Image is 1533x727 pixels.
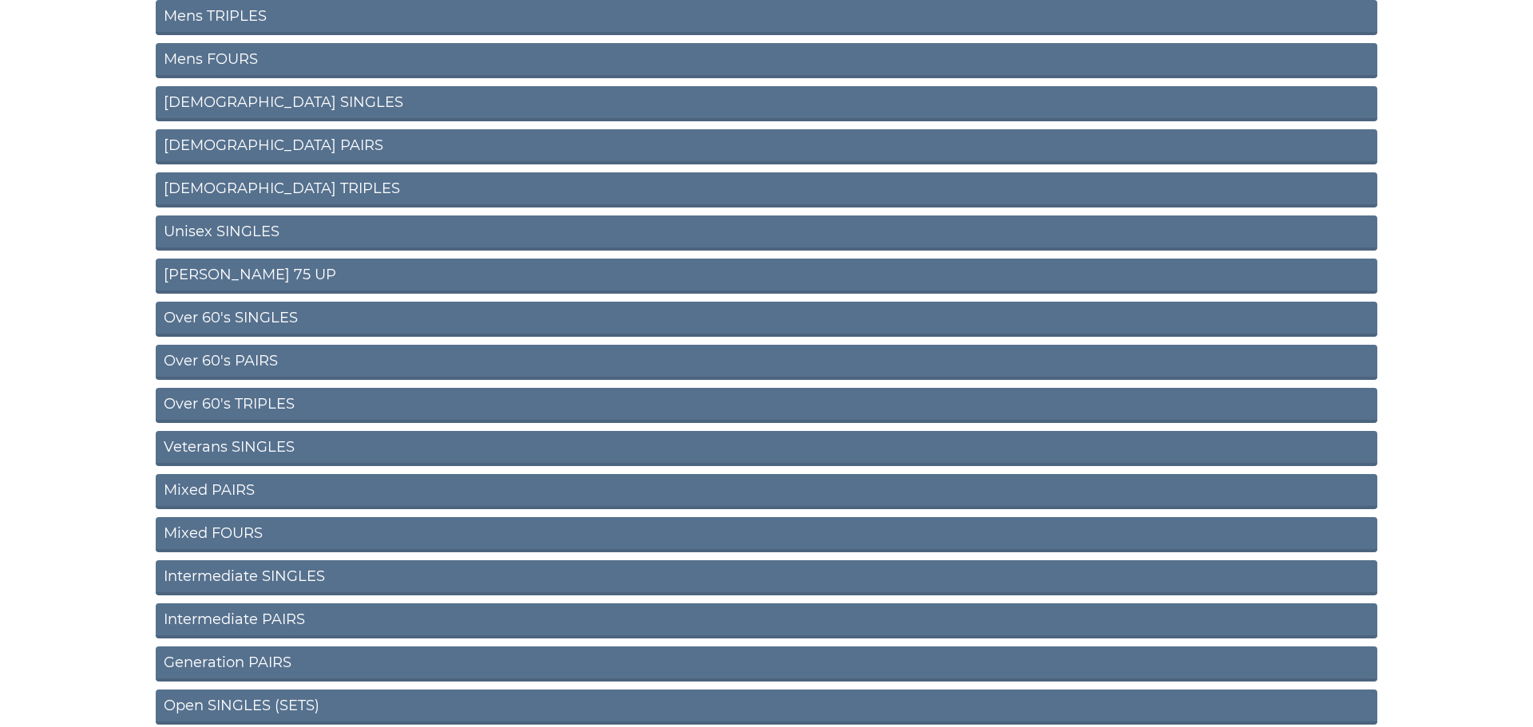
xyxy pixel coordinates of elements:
[156,302,1377,337] a: Over 60's SINGLES
[156,388,1377,423] a: Over 60's TRIPLES
[156,560,1377,595] a: Intermediate SINGLES
[156,474,1377,509] a: Mixed PAIRS
[156,172,1377,207] a: [DEMOGRAPHIC_DATA] TRIPLES
[156,129,1377,164] a: [DEMOGRAPHIC_DATA] PAIRS
[156,517,1377,552] a: Mixed FOURS
[156,603,1377,638] a: Intermediate PAIRS
[156,215,1377,251] a: Unisex SINGLES
[156,646,1377,682] a: Generation PAIRS
[156,86,1377,121] a: [DEMOGRAPHIC_DATA] SINGLES
[156,689,1377,725] a: Open SINGLES (SETS)
[156,259,1377,294] a: [PERSON_NAME] 75 UP
[156,43,1377,78] a: Mens FOURS
[156,431,1377,466] a: Veterans SINGLES
[156,345,1377,380] a: Over 60's PAIRS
